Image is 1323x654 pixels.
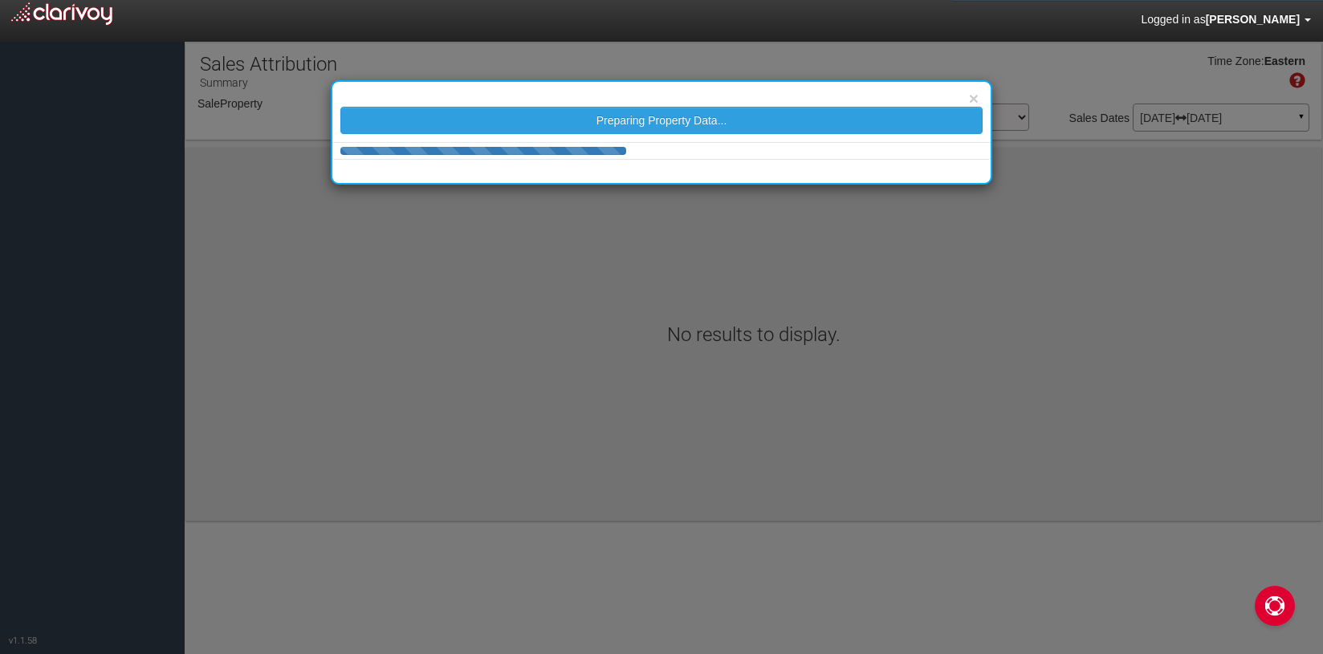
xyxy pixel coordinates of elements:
button: × [969,90,979,107]
a: Logged in as[PERSON_NAME] [1129,1,1323,39]
button: Preparing Property Data... [340,107,983,134]
span: Preparing Property Data... [596,114,727,127]
span: [PERSON_NAME] [1206,13,1300,26]
span: Logged in as [1141,13,1205,26]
